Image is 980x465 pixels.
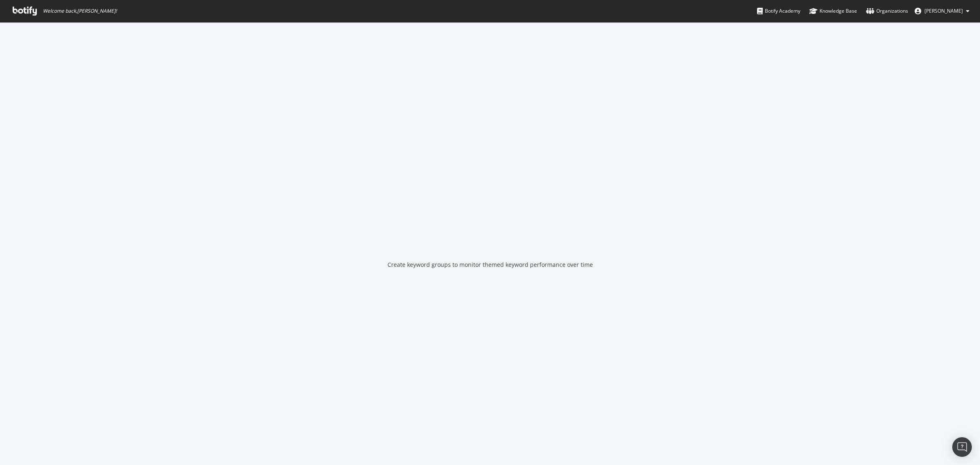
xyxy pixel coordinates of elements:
[388,261,593,269] div: Create keyword groups to monitor themed keyword performance over time
[461,218,519,248] div: animation
[43,8,117,14] span: Welcome back, [PERSON_NAME] !
[908,4,976,18] button: [PERSON_NAME]
[952,437,972,457] div: Open Intercom Messenger
[809,7,857,15] div: Knowledge Base
[866,7,908,15] div: Organizations
[924,7,963,14] span: Gabriele Frau
[757,7,800,15] div: Botify Academy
